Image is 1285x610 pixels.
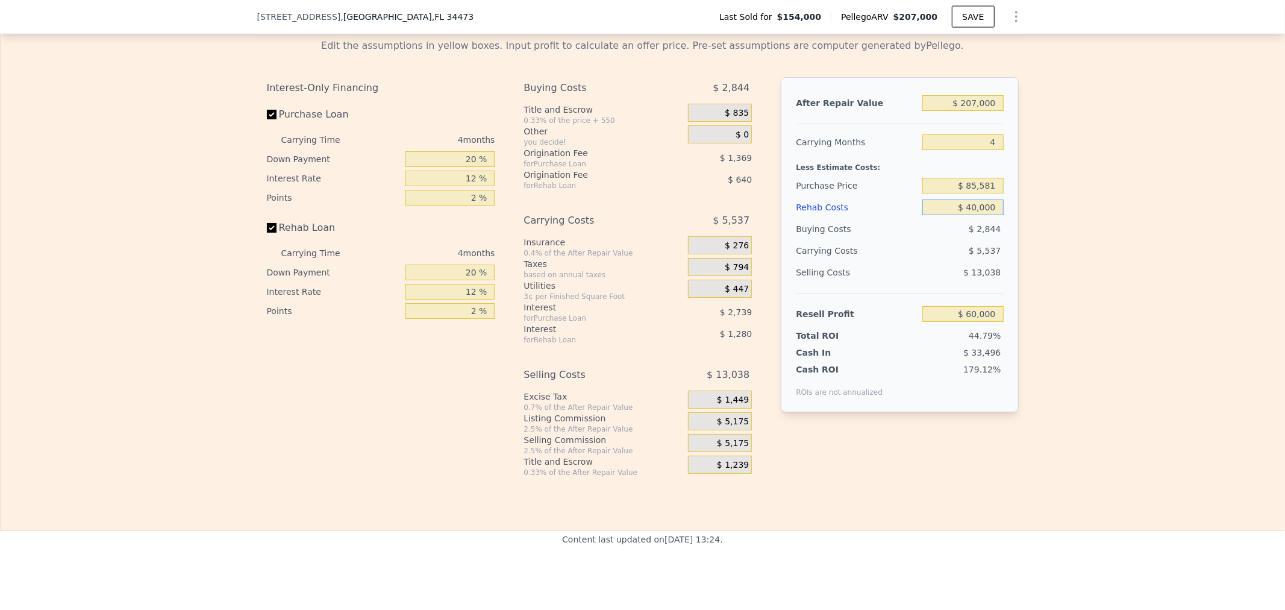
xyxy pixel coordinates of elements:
[524,210,658,231] div: Carrying Costs
[524,125,683,137] div: Other
[524,335,658,345] div: for Rehab Loan
[267,217,401,239] label: Rehab Loan
[707,364,749,386] span: $ 13,038
[267,301,401,321] div: Points
[796,376,883,397] div: ROIs are not annualized
[524,77,658,99] div: Buying Costs
[728,175,752,184] span: $ 640
[725,241,749,251] span: $ 276
[796,92,918,114] div: After Repair Value
[524,248,683,258] div: 0.4% of the After Repair Value
[524,456,683,468] div: Title and Escrow
[969,224,1001,234] span: $ 2,844
[281,130,360,149] div: Carrying Time
[524,159,658,169] div: for Purchase Loan
[963,268,1001,277] span: $ 13,038
[736,130,749,140] span: $ 0
[524,468,683,477] div: 0.33% of the After Repair Value
[796,197,918,218] div: Rehab Costs
[969,246,1001,256] span: $ 5,537
[524,446,683,456] div: 2.5% of the After Repair Value
[524,364,658,386] div: Selling Costs
[524,403,683,412] div: 0.7% of the After Repair Value
[841,11,893,23] span: Pellego ARV
[796,153,1003,175] div: Less Estimate Costs:
[267,188,401,207] div: Points
[720,153,752,163] span: $ 1,369
[562,531,723,601] div: Content last updated on [DATE] 13:24 .
[524,301,658,313] div: Interest
[717,417,749,427] span: $ 5,175
[717,460,749,471] span: $ 1,239
[524,412,683,424] div: Listing Commission
[717,438,749,449] span: $ 5,175
[796,131,918,153] div: Carrying Months
[267,149,401,169] div: Down Payment
[963,365,1001,374] span: 179.12%
[725,284,749,295] span: $ 447
[267,77,495,99] div: Interest-Only Financing
[524,236,683,248] div: Insurance
[364,130,495,149] div: 4 months
[432,12,474,22] span: , FL 34473
[524,137,683,147] div: you decide!
[267,282,401,301] div: Interest Rate
[524,391,683,403] div: Excise Tax
[524,280,683,292] div: Utilities
[524,434,683,446] div: Selling Commission
[796,347,871,359] div: Cash In
[524,270,683,280] div: based on annual taxes
[267,169,401,188] div: Interest Rate
[267,263,401,282] div: Down Payment
[340,11,474,23] span: , [GEOGRAPHIC_DATA]
[281,244,360,263] div: Carrying Time
[364,244,495,263] div: 4 months
[524,323,658,335] div: Interest
[267,110,277,119] input: Purchase Loan
[952,6,994,28] button: SAVE
[267,223,277,233] input: Rehab Loan
[796,218,918,240] div: Buying Costs
[524,292,683,301] div: 3¢ per Finished Square Foot
[963,348,1001,357] span: $ 33,496
[524,258,683,270] div: Taxes
[796,175,918,197] div: Purchase Price
[524,181,658,190] div: for Rehab Loan
[257,11,341,23] span: [STREET_ADDRESS]
[893,12,938,22] span: $207,000
[524,424,683,434] div: 2.5% of the After Repair Value
[267,39,1019,53] div: Edit the assumptions in yellow boxes. Input profit to calculate an offer price. Pre-set assumptio...
[777,11,822,23] span: $154,000
[524,147,658,159] div: Origination Fee
[1004,5,1028,29] button: Show Options
[524,169,658,181] div: Origination Fee
[796,303,918,325] div: Resell Profit
[796,363,883,376] div: Cash ROI
[524,104,683,116] div: Title and Escrow
[796,330,871,342] div: Total ROI
[717,395,749,406] span: $ 1,449
[713,77,749,99] span: $ 2,844
[713,210,749,231] span: $ 5,537
[267,104,401,125] label: Purchase Loan
[796,240,871,262] div: Carrying Costs
[969,331,1001,341] span: 44.79%
[524,116,683,125] div: 0.33% of the price + 550
[725,108,749,119] span: $ 835
[719,11,777,23] span: Last Sold for
[725,262,749,273] span: $ 794
[524,313,658,323] div: for Purchase Loan
[720,307,752,317] span: $ 2,739
[720,329,752,339] span: $ 1,280
[796,262,918,283] div: Selling Costs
